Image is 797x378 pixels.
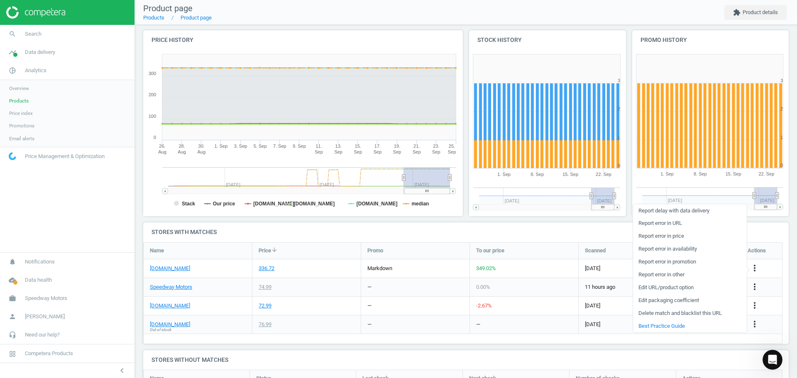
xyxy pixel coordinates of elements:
i: timeline [5,44,20,60]
tspan: 30. [198,144,205,149]
tspan: 19. [394,144,400,149]
text: 100 [149,114,156,119]
div: 76.99 [259,321,271,328]
text: 300 [149,71,156,76]
div: — [367,321,372,328]
text: 1 [618,135,620,140]
div: — [476,321,480,328]
div: 72.99 [259,302,271,310]
h4: Stores with matches [143,222,789,242]
tspan: 15. Sep [726,172,741,177]
tspan: 22. Sep [759,172,775,177]
span: Overview [9,85,29,92]
text: 1 [780,135,783,140]
tspan: 3. Sep [234,144,247,149]
a: Products [143,15,164,21]
h4: Price history [143,30,463,50]
a: Report error in other [633,268,747,281]
text: 3 [618,78,620,83]
button: more_vert [750,319,760,330]
tspan: 26. [159,144,165,149]
tspan: Aug [197,149,205,154]
span: Notifications [25,258,55,266]
span: Competera Products [25,350,73,357]
tspan: Sep [393,149,401,154]
span: Promo [367,247,383,254]
tspan: 8. Sep [531,172,544,177]
a: [DOMAIN_NAME] [150,265,190,272]
tspan: Sep [448,149,456,154]
span: Search [25,30,42,38]
h4: Promo history [632,30,789,50]
div: 74.99 [259,283,271,291]
span: Data delivery [25,49,55,56]
text: 0 [618,163,620,168]
div: 336.72 [259,265,274,272]
span: [PERSON_NAME] [25,313,65,320]
span: Products [9,98,29,104]
span: [DATE] [585,321,681,328]
i: work [5,290,20,306]
a: Report delay with data delivery [633,204,747,217]
tspan: 22. Sep [596,172,611,177]
iframe: Intercom live chat [763,350,782,370]
span: Actions [748,247,766,254]
i: person [5,309,20,324]
button: chevron_left [112,365,132,376]
span: markdown [367,265,392,271]
span: Analytics [25,67,46,74]
tspan: 8. Sep [694,172,707,177]
tspan: 1. Sep [214,144,227,149]
a: Edit packaging coefficient [633,294,747,307]
i: more_vert [750,282,760,292]
tspan: 15. [355,144,361,149]
tspan: 25. [449,144,455,149]
span: Out of stock [150,327,171,333]
a: Report error in URL [633,217,747,230]
span: Scanned [585,247,606,254]
a: Edit URL/product option [633,281,747,294]
a: Best Practice Guide [633,319,747,332]
h4: Stores without matches [143,350,789,370]
span: [DATE] [585,302,681,310]
tspan: Sep [334,149,342,154]
tspan: 23. [433,144,439,149]
i: search [5,26,20,42]
i: extension [733,9,741,16]
i: cloud_done [5,272,20,288]
a: [DOMAIN_NAME] [150,321,190,328]
tspan: 1. Sep [497,172,511,177]
span: 0.00 % [476,284,490,290]
text: 2 [780,106,783,111]
span: Need our help? [25,331,60,339]
button: more_vert [750,300,760,311]
text: 2 [618,106,620,111]
text: 200 [149,92,156,97]
i: more_vert [750,263,760,273]
tspan: 11. [315,144,322,149]
a: Delete match and blacklist this URL [633,307,747,320]
span: -2.67 % [476,302,492,309]
span: Price Management & Optimization [25,153,105,160]
span: Name [150,247,164,254]
tspan: 1. Sep [660,172,674,177]
tspan: Sep [315,149,323,154]
tspan: 5. Sep [254,144,267,149]
span: Price index [9,110,33,117]
tspan: Aug [178,149,186,154]
span: Product page [143,3,193,13]
img: wGWNvw8QSZomAAAAABJRU5ErkJggg== [9,152,16,160]
button: more_vert [750,263,760,274]
tspan: Sep [432,149,440,154]
text: 3 [780,78,783,83]
span: 349.02 % [476,265,496,271]
tspan: [DOMAIN_NAME] [253,201,294,207]
img: ajHJNr6hYgQAAAAASUVORK5CYII= [6,6,65,19]
tspan: Sep [374,149,382,154]
i: notifications [5,254,20,270]
tspan: 17. [374,144,381,149]
tspan: Sep [413,149,421,154]
a: Report error in availability [633,243,747,256]
h4: Stock history [469,30,626,50]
